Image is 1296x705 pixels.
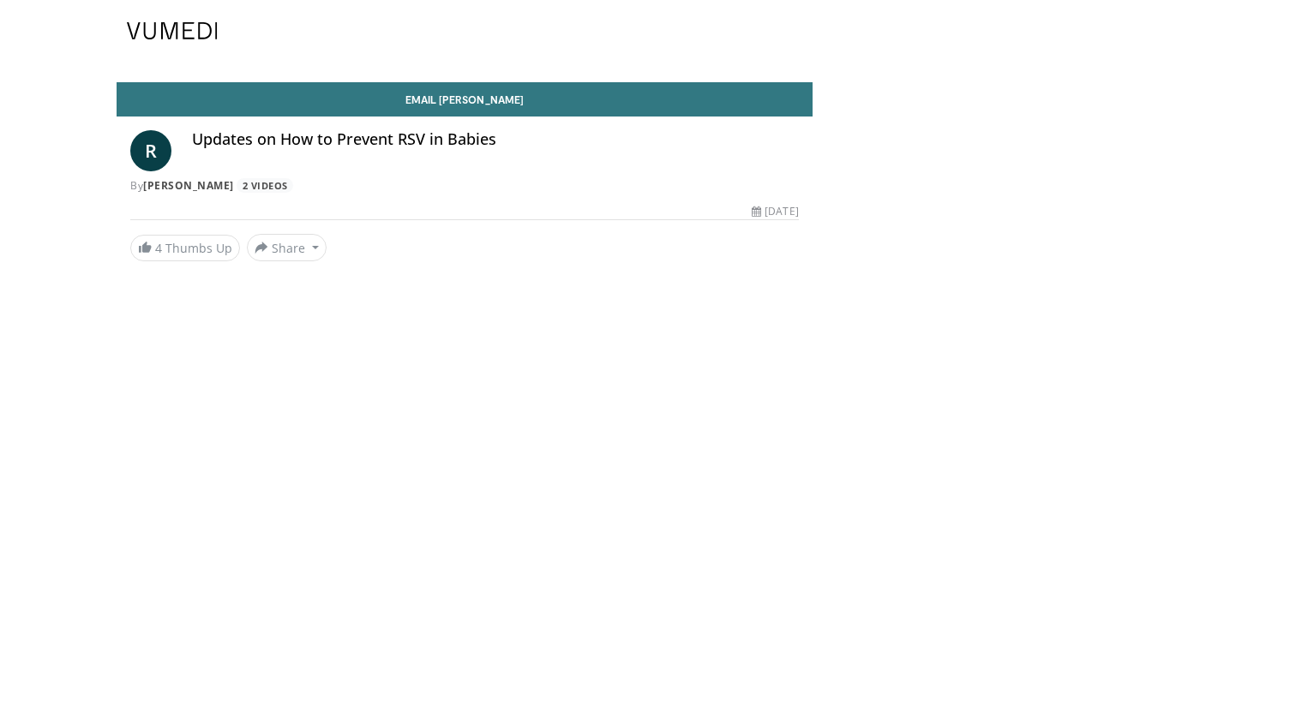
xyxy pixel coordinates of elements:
[127,22,218,39] img: VuMedi Logo
[130,235,240,261] a: 4 Thumbs Up
[130,130,171,171] a: R
[247,234,327,261] button: Share
[117,82,813,117] a: Email [PERSON_NAME]
[752,204,798,219] div: [DATE]
[192,130,799,149] h4: Updates on How to Prevent RSV in Babies
[130,178,799,194] div: By
[155,240,162,256] span: 4
[143,178,234,193] a: [PERSON_NAME]
[237,178,293,193] a: 2 Videos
